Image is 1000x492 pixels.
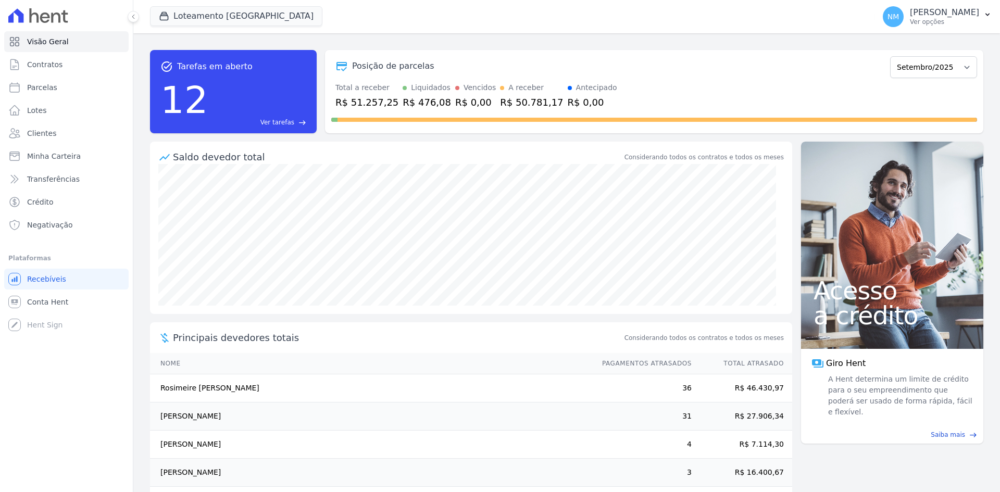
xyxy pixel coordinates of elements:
[411,82,451,93] div: Liquidados
[27,274,66,284] span: Recebíveis
[576,82,617,93] div: Antecipado
[4,192,129,212] a: Crédito
[969,431,977,439] span: east
[4,77,129,98] a: Parcelas
[592,402,692,431] td: 31
[160,73,208,127] div: 12
[692,431,792,459] td: R$ 7.114,30
[4,100,129,121] a: Lotes
[508,82,544,93] div: A receber
[335,82,398,93] div: Total a receber
[150,402,592,431] td: [PERSON_NAME]
[4,269,129,289] a: Recebíveis
[177,60,253,73] span: Tarefas em aberto
[592,431,692,459] td: 4
[27,82,57,93] span: Parcelas
[910,18,979,26] p: Ver opções
[27,59,63,70] span: Contratos
[931,430,965,439] span: Saiba mais
[27,151,81,161] span: Minha Carteira
[807,430,977,439] a: Saiba mais east
[27,105,47,116] span: Lotes
[260,118,294,127] span: Ver tarefas
[173,150,622,164] div: Saldo devedor total
[874,2,1000,31] button: NM [PERSON_NAME] Ver opções
[150,374,592,402] td: Rosimeire [PERSON_NAME]
[27,128,56,138] span: Clientes
[592,374,692,402] td: 36
[150,6,322,26] button: Loteamento [GEOGRAPHIC_DATA]
[8,252,124,264] div: Plataformas
[592,353,692,374] th: Pagamentos Atrasados
[4,123,129,144] a: Clientes
[173,331,622,345] span: Principais devedores totais
[692,374,792,402] td: R$ 46.430,97
[814,278,971,303] span: Acesso
[27,36,69,47] span: Visão Geral
[27,197,54,207] span: Crédito
[4,54,129,75] a: Contratos
[455,95,496,109] div: R$ 0,00
[500,95,563,109] div: R$ 50.781,17
[213,118,306,127] a: Ver tarefas east
[403,95,451,109] div: R$ 476,08
[352,60,434,72] div: Posição de parcelas
[4,215,129,235] a: Negativação
[27,174,80,184] span: Transferências
[568,95,617,109] div: R$ 0,00
[335,95,398,109] div: R$ 51.257,25
[150,431,592,459] td: [PERSON_NAME]
[692,402,792,431] td: R$ 27.906,34
[692,459,792,487] td: R$ 16.400,67
[624,333,784,343] span: Considerando todos os contratos e todos os meses
[692,353,792,374] th: Total Atrasado
[4,146,129,167] a: Minha Carteira
[826,374,973,418] span: A Hent determina um limite de crédito para o seu empreendimento que poderá ser usado de forma ráp...
[826,357,866,370] span: Giro Hent
[888,13,899,20] span: NM
[27,297,68,307] span: Conta Hent
[4,292,129,312] a: Conta Hent
[150,459,592,487] td: [PERSON_NAME]
[160,60,173,73] span: task_alt
[592,459,692,487] td: 3
[464,82,496,93] div: Vencidos
[298,119,306,127] span: east
[910,7,979,18] p: [PERSON_NAME]
[4,31,129,52] a: Visão Geral
[27,220,73,230] span: Negativação
[4,169,129,190] a: Transferências
[150,353,592,374] th: Nome
[814,303,971,328] span: a crédito
[624,153,784,162] div: Considerando todos os contratos e todos os meses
